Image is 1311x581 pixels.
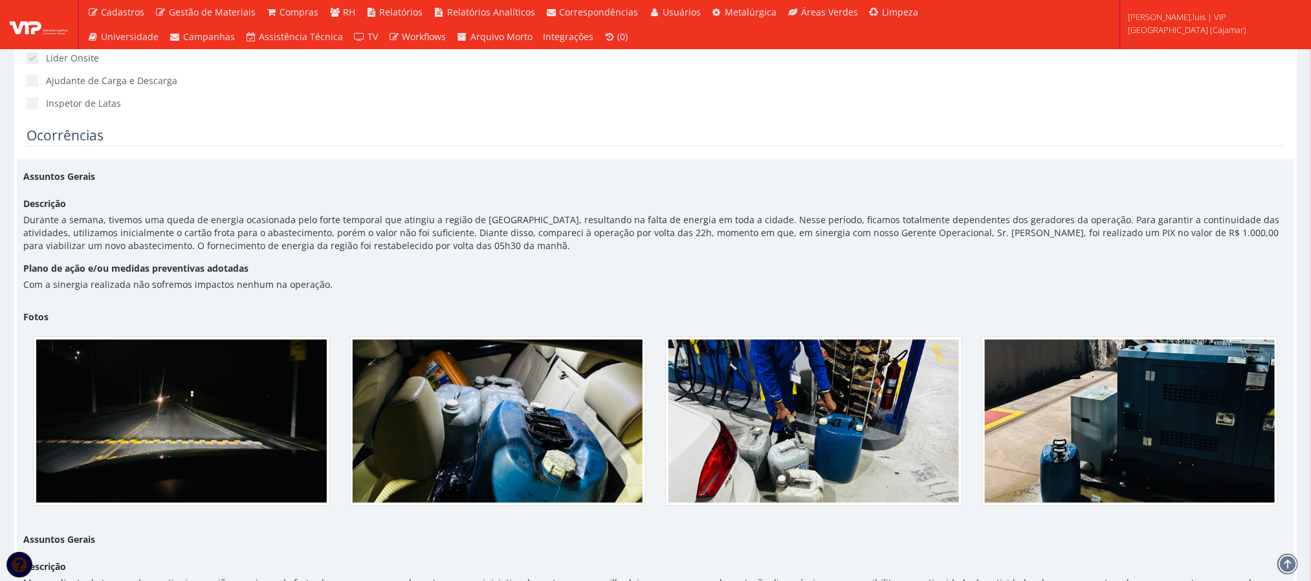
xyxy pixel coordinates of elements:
[402,30,446,43] span: Workflows
[725,6,777,18] span: Metalúrgica
[36,340,327,503] img: whatsapp-image-2025-09-26-at-140215-175891043268d6d7e0585d4.jpeg
[538,25,599,49] a: Integrações
[349,25,384,49] a: TV
[618,30,628,43] span: (0)
[668,340,959,503] img: whatsapp-image-2025-09-26-at-140215-1-175891043368d6d7e19ed26.jpeg
[543,30,593,43] span: Integrações
[985,340,1275,503] img: whatsapp-image-2025-09-26-at-140215-3-175891043468d6d7e2169e7.jpeg
[164,25,241,49] a: Campanhas
[801,6,858,18] span: Áreas Verdes
[259,30,344,43] span: Assistência Técnica
[27,126,1284,146] legend: Ocorrências
[23,560,66,573] label: Descrição
[470,30,533,43] span: Arquivo Morto
[183,30,235,43] span: Campanhas
[380,6,423,18] span: Relatórios
[27,52,433,65] label: Líder Onsite
[27,74,433,87] label: Ajudante de Carga e Descarga
[560,6,639,18] span: Correspondências
[1129,10,1294,36] span: [PERSON_NAME].luis | VIP [GEOGRAPHIC_DATA] (Cajamar)
[280,6,319,18] span: Compras
[23,166,95,188] label: Assuntos Gerais
[368,30,378,43] span: TV
[23,278,1288,291] div: Com a sinergia realizada não sofremos impactos nenhum na operação.
[102,30,159,43] span: Universidade
[343,6,355,18] span: RH
[23,529,95,551] label: Assuntos Gerais
[883,6,919,18] span: Limpeza
[169,6,256,18] span: Gestão de Materiais
[82,25,164,49] a: Universidade
[23,262,248,275] label: Plano de ação e/ou medidas preventivas adotadas
[383,25,452,49] a: Workflows
[353,340,643,503] img: whatsapp-image-2025-09-26-at-140215-2-175891043368d6d7e121302.jpeg
[102,6,145,18] span: Cadastros
[23,214,1288,252] div: Durante a semana, tivemos uma queda de energia ocasionada pelo forte temporal que atingiu a regiã...
[447,6,535,18] span: Relatórios Analíticos
[663,6,701,18] span: Usuários
[23,197,66,210] label: Descrição
[23,311,49,323] label: Fotos
[240,25,349,49] a: Assistência Técnica
[599,25,633,49] a: (0)
[10,15,68,34] img: logo
[452,25,538,49] a: Arquivo Morto
[27,97,433,110] label: Inspetor de Latas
